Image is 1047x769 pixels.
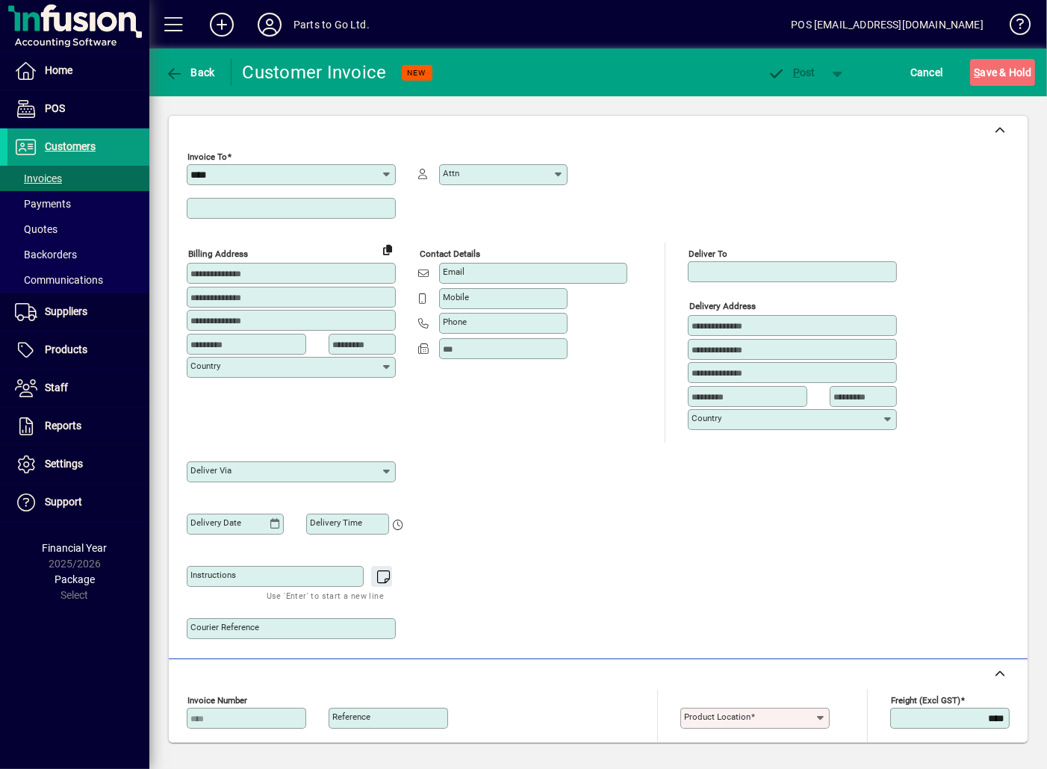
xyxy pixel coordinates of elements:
[7,90,149,128] a: POS
[187,694,247,705] mat-label: Invoice number
[970,59,1035,86] button: Save & Hold
[974,66,980,78] span: S
[43,542,108,554] span: Financial Year
[692,413,721,423] mat-label: Country
[7,331,149,369] a: Products
[15,172,62,184] span: Invoices
[310,517,362,528] mat-label: Delivery time
[45,420,81,432] span: Reports
[45,343,87,355] span: Products
[190,570,236,580] mat-label: Instructions
[7,370,149,407] a: Staff
[149,59,232,86] app-page-header-button: Back
[791,13,984,37] div: POS [EMAIL_ADDRESS][DOMAIN_NAME]
[443,168,459,178] mat-label: Attn
[187,152,227,162] mat-label: Invoice To
[45,102,65,114] span: POS
[7,242,149,267] a: Backorders
[45,140,96,152] span: Customers
[246,11,293,38] button: Profile
[15,198,71,210] span: Payments
[15,249,77,261] span: Backorders
[45,382,68,393] span: Staff
[198,11,246,38] button: Add
[165,66,215,78] span: Back
[767,66,815,78] span: ost
[7,191,149,217] a: Payments
[7,52,149,90] a: Home
[332,712,370,722] mat-label: Reference
[45,305,87,317] span: Suppliers
[243,60,387,84] div: Customer Invoice
[7,267,149,293] a: Communications
[684,712,751,722] mat-label: Product location
[267,587,384,604] mat-hint: Use 'Enter' to start a new line
[293,13,370,37] div: Parts to Go Ltd.
[190,465,232,476] mat-label: Deliver via
[793,66,800,78] span: P
[7,293,149,331] a: Suppliers
[45,496,82,508] span: Support
[689,249,727,259] mat-label: Deliver To
[910,60,943,84] span: Cancel
[974,60,1031,84] span: ave & Hold
[7,408,149,445] a: Reports
[190,622,259,632] mat-label: Courier Reference
[15,223,58,235] span: Quotes
[7,166,149,191] a: Invoices
[190,517,241,528] mat-label: Delivery date
[998,3,1028,52] a: Knowledge Base
[7,484,149,521] a: Support
[907,59,947,86] button: Cancel
[55,573,95,585] span: Package
[45,458,83,470] span: Settings
[7,217,149,242] a: Quotes
[161,59,219,86] button: Back
[45,64,72,76] span: Home
[891,694,960,705] mat-label: Freight (excl GST)
[7,446,149,483] a: Settings
[408,68,426,78] span: NEW
[15,274,103,286] span: Communications
[759,59,823,86] button: Post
